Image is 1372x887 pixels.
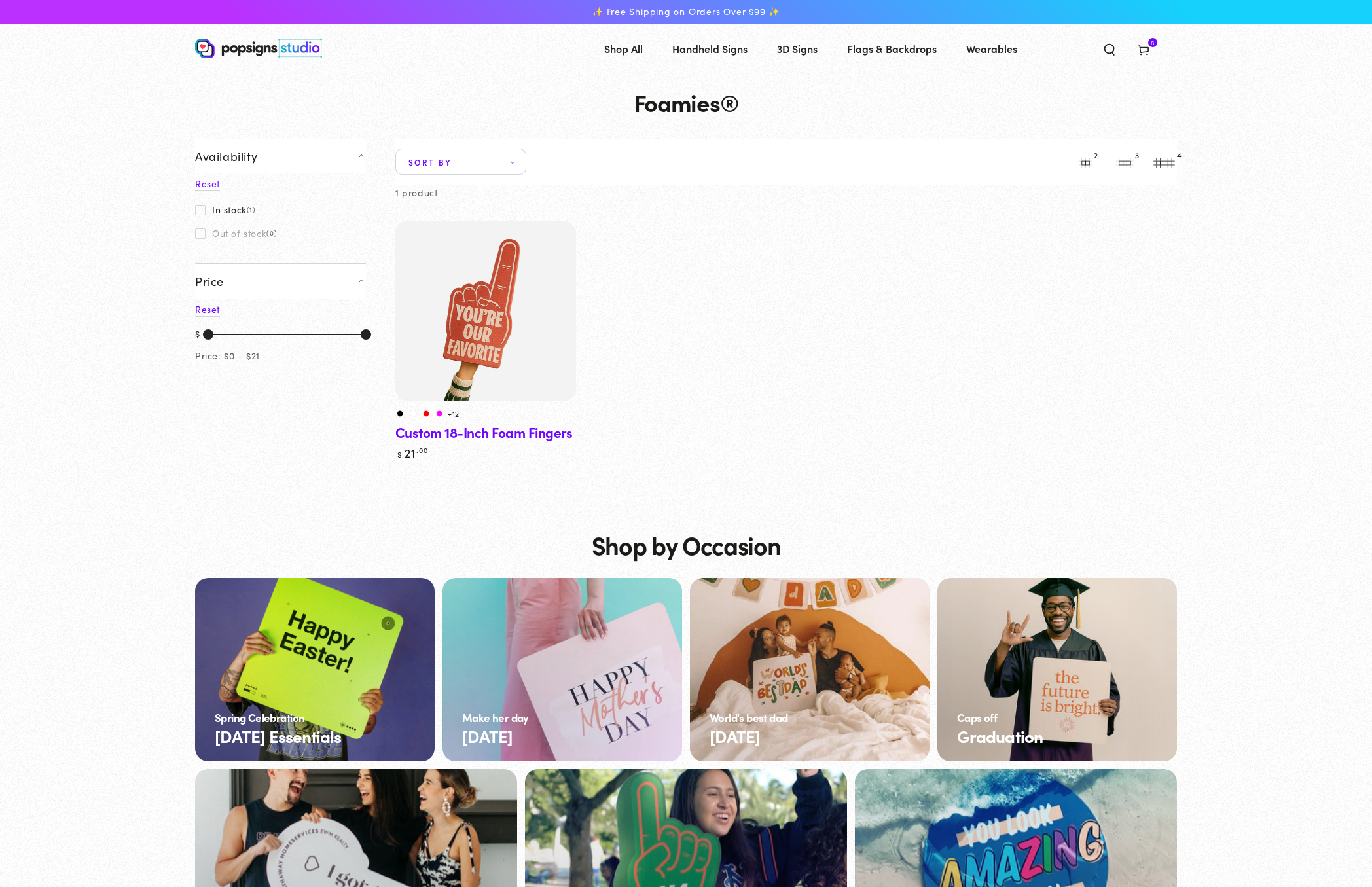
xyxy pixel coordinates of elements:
[195,177,220,191] a: Reset
[195,39,322,58] img: Popsigns Studio
[247,206,256,213] span: (1)
[195,139,366,173] summary: Availability
[966,39,1017,58] span: Wearables
[195,274,224,289] span: Price
[448,408,460,418] a: +12
[592,532,781,558] h2: Shop by Occasion
[422,409,431,418] color-swatch: Red
[837,31,947,66] a: Flags & Backdrops
[847,39,937,58] span: Flags & Backdrops
[767,31,827,66] a: 3D Signs
[195,325,200,344] div: $
[1111,149,1138,175] button: 3
[195,89,1177,115] h1: Foamies®
[1072,149,1098,175] button: 2
[435,409,444,418] color-swatch: Magenta
[195,204,256,215] label: In stock
[395,149,526,175] summary: Sort by
[395,221,576,401] a: Custom 18-Inch Foam FingersCustom 18-Inch Foam Fingers
[1151,38,1155,47] span: 6
[195,263,366,299] summary: Price
[604,39,643,58] span: Shop All
[594,31,653,66] a: Shop All
[408,409,418,418] color-swatch: White
[448,408,460,419] small: +12
[1092,34,1127,63] summary: Search our site
[777,39,818,58] span: 3D Signs
[956,31,1027,66] a: Wearables
[195,228,277,238] label: Out of stock
[662,31,757,66] a: Handheld Signs
[672,39,748,58] span: Handheld Signs
[395,409,405,418] color-swatch: Black
[266,229,277,237] span: (0)
[592,6,780,18] span: ✨ Free Shipping on Orders Over $99 ✨
[395,185,437,201] p: 1 product
[195,348,260,364] div: Price: $0 – $21
[195,149,257,164] span: Availability
[195,302,220,317] a: Reset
